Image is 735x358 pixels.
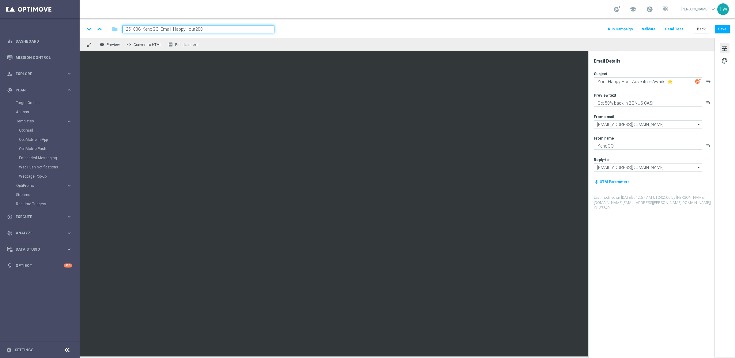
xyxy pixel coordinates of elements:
[19,135,79,144] div: OptiMobile In-App
[706,143,711,148] i: playlist_add
[594,180,599,184] i: my_location
[16,231,66,235] span: Analyze
[720,43,729,53] button: tune
[16,202,64,206] a: Realtime Triggers
[16,72,66,76] span: Explore
[19,174,64,179] a: Webpage Pop-up
[7,231,72,236] button: track_changes Analyze keyboard_arrow_right
[16,119,66,123] div: Templates
[7,247,72,252] div: Data Studio keyboard_arrow_right
[664,25,684,33] button: Send Test
[680,5,717,14] a: [PERSON_NAME]keyboard_arrow_down
[715,25,730,33] button: Save
[7,55,72,60] button: Mission Control
[600,180,630,184] span: UTM Parameters
[6,347,12,353] i: settings
[7,230,13,236] i: track_changes
[19,128,64,133] a: Optimail
[594,163,702,172] input: Select
[594,114,614,119] label: From email
[66,246,72,252] i: keyboard_arrow_right
[7,263,72,268] div: lightbulb Optibot +10
[7,39,13,44] i: equalizer
[594,136,614,141] label: From name
[642,27,656,31] span: Validate
[16,119,60,123] span: Templates
[594,179,630,185] button: my_location UTM Parameters
[594,120,702,129] input: Select
[19,165,64,170] a: Web Push Notifications
[7,87,13,93] i: gps_fixed
[7,230,66,236] div: Analyze
[16,98,79,107] div: Target Groups
[7,71,72,76] div: person_search Explore keyboard_arrow_right
[7,87,66,93] div: Plan
[721,57,728,65] span: palette
[19,144,79,153] div: OptiMobile Push
[694,25,709,33] button: Back
[594,71,607,76] label: Subject
[16,49,72,66] a: Mission Control
[125,40,164,48] button: code Convert to HTML
[16,199,79,209] div: Realtime Triggers
[7,263,13,268] i: lightbulb
[594,195,714,210] label: Last modified on [DATE] at 12:57 AM UTC-02:00 by [PERSON_NAME][DOMAIN_NAME][EMAIL_ADDRESS][PERSON...
[111,24,119,34] button: folder
[66,71,72,77] i: keyboard_arrow_right
[15,348,33,352] a: Settings
[19,172,79,181] div: Webpage Pop-up
[16,110,64,114] a: Actions
[16,257,64,274] a: Optibot
[7,214,72,219] button: play_circle_outline Execute keyboard_arrow_right
[16,107,79,117] div: Actions
[16,215,66,219] span: Execute
[630,6,636,13] span: school
[720,56,729,65] button: palette
[16,88,66,92] span: Plan
[168,42,173,47] i: receipt
[7,214,13,220] i: play_circle_outline
[7,71,13,77] i: person_search
[19,146,64,151] a: OptiMobile Push
[706,79,711,83] button: playlist_add
[100,42,104,47] i: remove_red_eye
[126,42,131,47] span: code
[19,156,64,160] a: Embedded Messaging
[7,39,72,44] button: equalizer Dashboard
[98,40,123,48] button: remove_red_eye Preview
[16,117,79,181] div: Templates
[16,33,72,49] a: Dashboard
[66,230,72,236] i: keyboard_arrow_right
[16,100,64,105] a: Target Groups
[66,118,72,124] i: keyboard_arrow_right
[7,214,66,220] div: Execute
[696,121,702,129] i: arrow_drop_down
[66,87,72,93] i: keyboard_arrow_right
[112,25,118,33] i: folder
[64,264,72,268] div: +10
[710,6,717,13] span: keyboard_arrow_down
[7,33,72,49] div: Dashboard
[706,100,711,105] i: playlist_add
[16,184,66,187] div: OptiPromo
[66,183,72,189] i: keyboard_arrow_right
[16,119,72,124] button: Templates keyboard_arrow_right
[607,25,634,33] button: Run Campaign
[16,183,72,188] button: OptiPromo keyboard_arrow_right
[19,137,64,142] a: OptiMobile In-App
[66,214,72,220] i: keyboard_arrow_right
[16,184,60,187] span: OptiPromo
[594,58,714,64] div: Email Details
[7,257,72,274] div: Optibot
[19,153,79,163] div: Embedded Messaging
[7,71,66,77] div: Explore
[594,157,609,162] label: Reply-to
[696,164,702,171] i: arrow_drop_down
[134,43,161,47] span: Convert to HTML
